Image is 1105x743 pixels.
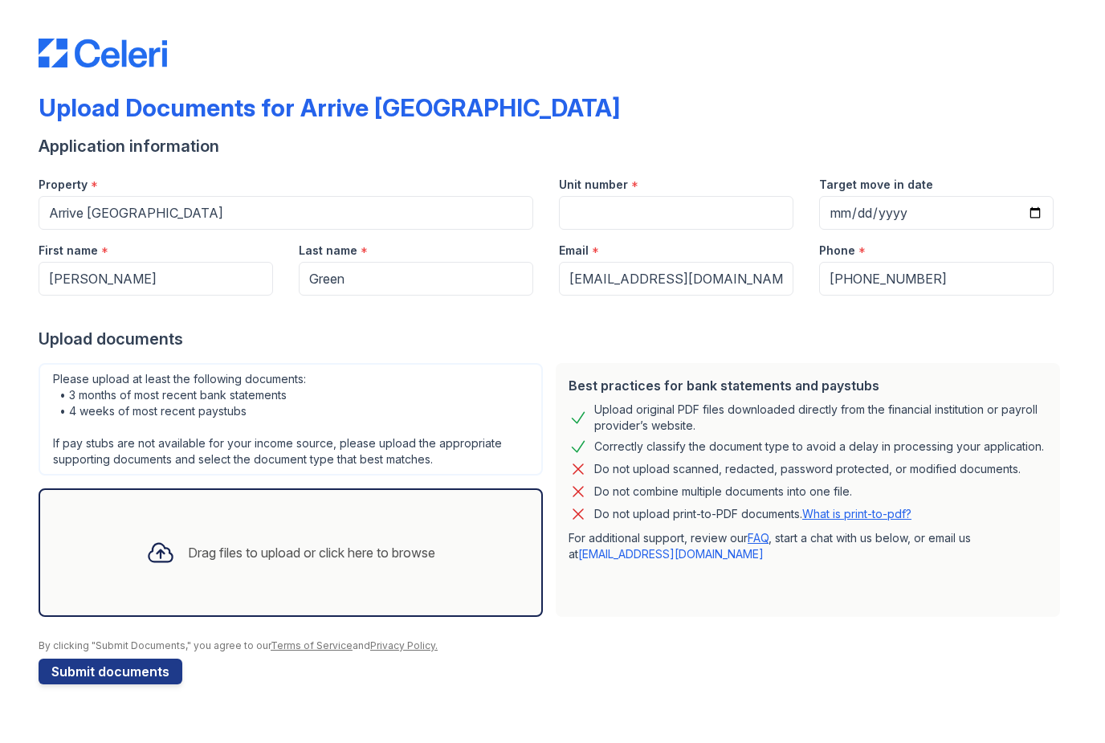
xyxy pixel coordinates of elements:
[594,402,1047,434] div: Upload original PDF files downloaded directly from the financial institution or payroll provider’...
[569,530,1047,562] p: For additional support, review our , start a chat with us below, or email us at
[271,639,353,651] a: Terms of Service
[39,135,1066,157] div: Application information
[569,376,1047,395] div: Best practices for bank statements and paystubs
[819,243,855,259] label: Phone
[39,328,1066,350] div: Upload documents
[39,93,620,122] div: Upload Documents for Arrive [GEOGRAPHIC_DATA]
[559,243,589,259] label: Email
[370,639,438,651] a: Privacy Policy.
[39,363,543,476] div: Please upload at least the following documents: • 3 months of most recent bank statements • 4 wee...
[39,639,1066,652] div: By clicking "Submit Documents," you agree to our and
[578,547,764,561] a: [EMAIL_ADDRESS][DOMAIN_NAME]
[39,39,167,67] img: CE_Logo_Blue-a8612792a0a2168367f1c8372b55b34899dd931a85d93a1a3d3e32e68fde9ad4.png
[559,177,628,193] label: Unit number
[748,531,769,545] a: FAQ
[594,437,1044,456] div: Correctly classify the document type to avoid a delay in processing your application.
[39,177,88,193] label: Property
[299,243,357,259] label: Last name
[594,506,911,522] p: Do not upload print-to-PDF documents.
[819,177,933,193] label: Target move in date
[39,243,98,259] label: First name
[594,459,1021,479] div: Do not upload scanned, redacted, password protected, or modified documents.
[188,543,435,562] div: Drag files to upload or click here to browse
[594,482,852,501] div: Do not combine multiple documents into one file.
[39,659,182,684] button: Submit documents
[802,507,911,521] a: What is print-to-pdf?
